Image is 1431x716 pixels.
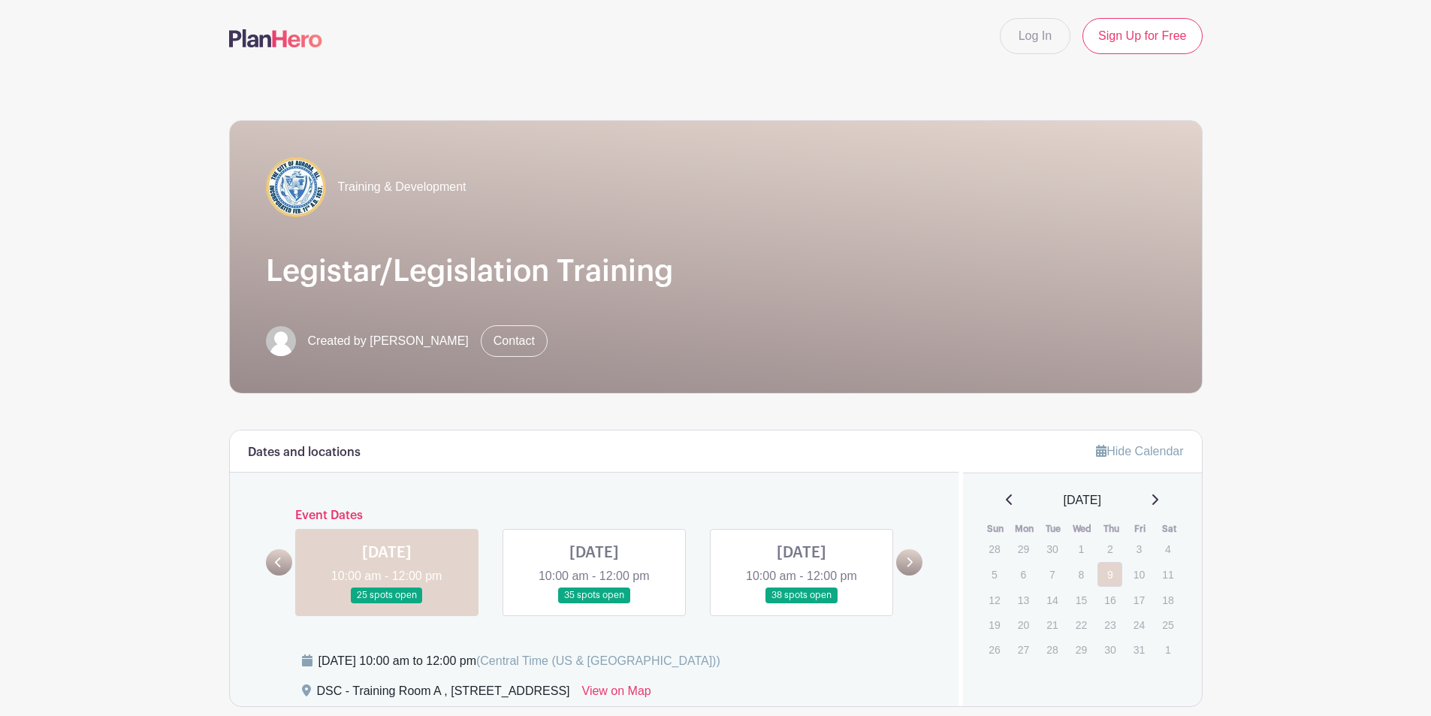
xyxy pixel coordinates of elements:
p: 16 [1097,588,1122,612]
th: Tue [1039,521,1068,536]
p: 15 [1069,588,1094,612]
th: Fri [1126,521,1155,536]
p: 31 [1127,638,1152,661]
span: (Central Time (US & [GEOGRAPHIC_DATA])) [476,654,720,667]
p: 7 [1040,563,1064,586]
p: 21 [1040,613,1064,636]
p: 23 [1097,613,1122,636]
th: Wed [1068,521,1097,536]
p: 12 [982,588,1007,612]
a: Log In [1000,18,1070,54]
h6: Dates and locations [248,446,361,460]
p: 25 [1155,613,1180,636]
th: Mon [1010,521,1040,536]
p: 27 [1011,638,1036,661]
p: 11 [1155,563,1180,586]
img: COA%20logo%20(2).jpg [266,157,326,217]
h1: Legistar/Legislation Training [266,253,1166,289]
p: 24 [1127,613,1152,636]
p: 8 [1069,563,1094,586]
span: Training & Development [338,178,466,196]
div: DSC - Training Room A , [STREET_ADDRESS] [317,682,570,706]
a: View on Map [582,682,651,706]
p: 13 [1011,588,1036,612]
span: Created by [PERSON_NAME] [308,332,469,350]
p: 14 [1040,588,1064,612]
p: 29 [1011,537,1036,560]
th: Thu [1097,521,1126,536]
p: 22 [1069,613,1094,636]
p: 26 [982,638,1007,661]
p: 28 [982,537,1007,560]
p: 20 [1011,613,1036,636]
p: 30 [1097,638,1122,661]
a: 9 [1097,562,1122,587]
p: 18 [1155,588,1180,612]
p: 30 [1040,537,1064,560]
p: 3 [1127,537,1152,560]
a: Hide Calendar [1096,445,1183,458]
a: Sign Up for Free [1082,18,1202,54]
p: 29 [1069,638,1094,661]
p: 1 [1069,537,1094,560]
img: default-ce2991bfa6775e67f084385cd625a349d9dcbb7a52a09fb2fda1e96e2d18dcdb.png [266,326,296,356]
img: logo-507f7623f17ff9eddc593b1ce0a138ce2505c220e1c5a4e2b4648c50719b7d32.svg [229,29,322,47]
p: 10 [1127,563,1152,586]
span: [DATE] [1064,491,1101,509]
h6: Event Dates [292,509,897,523]
p: 19 [982,613,1007,636]
p: 4 [1155,537,1180,560]
a: Contact [481,325,548,357]
th: Sun [981,521,1010,536]
p: 28 [1040,638,1064,661]
p: 5 [982,563,1007,586]
th: Sat [1155,521,1184,536]
div: [DATE] 10:00 am to 12:00 pm [319,652,720,670]
p: 17 [1127,588,1152,612]
p: 2 [1097,537,1122,560]
p: 1 [1155,638,1180,661]
p: 6 [1011,563,1036,586]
